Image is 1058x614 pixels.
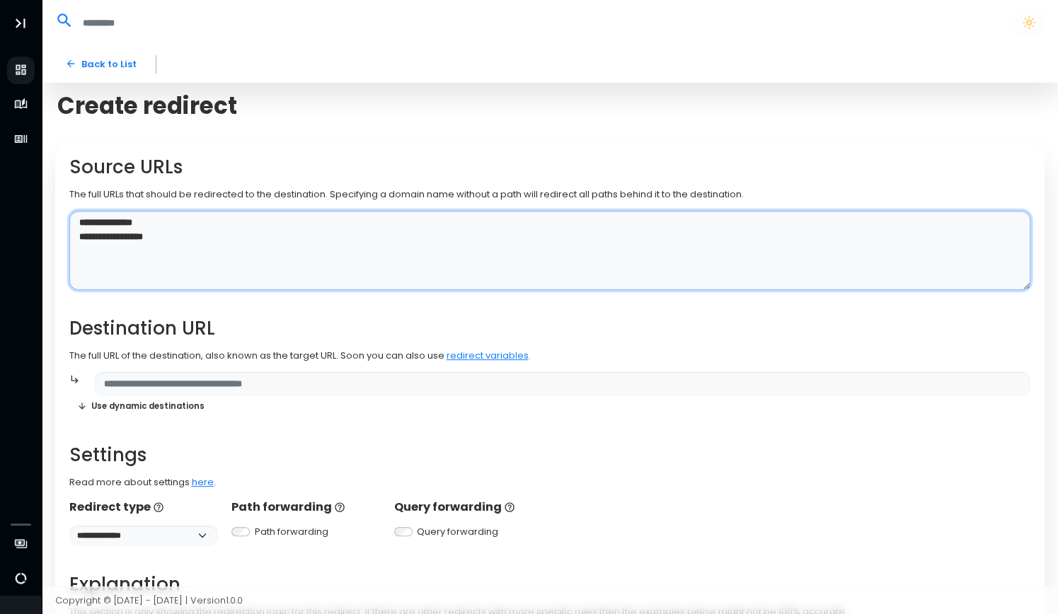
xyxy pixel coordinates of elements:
[69,349,1031,363] p: The full URL of the destination, also known as the target URL. Soon you can also use .
[69,574,1031,596] h2: Explanation
[231,499,380,516] p: Path forwarding
[55,593,243,607] span: Copyright © [DATE] - [DATE] | Version 1.0.0
[69,444,1031,466] h2: Settings
[69,187,1031,202] p: The full URLs that should be redirected to the destination. Specifying a domain name without a pa...
[447,349,529,362] a: redirect variables
[417,525,498,539] label: Query forwarding
[69,156,1031,178] h2: Source URLs
[69,499,218,516] p: Redirect type
[57,92,237,120] span: Create redirect
[192,475,214,489] a: here
[69,475,1031,490] p: Read more about settings .
[394,499,543,516] p: Query forwarding
[7,10,34,37] button: Toggle Aside
[69,396,213,417] button: Use dynamic destinations
[69,318,1031,340] h2: Destination URL
[55,52,146,76] a: Back to List
[255,525,328,539] label: Path forwarding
